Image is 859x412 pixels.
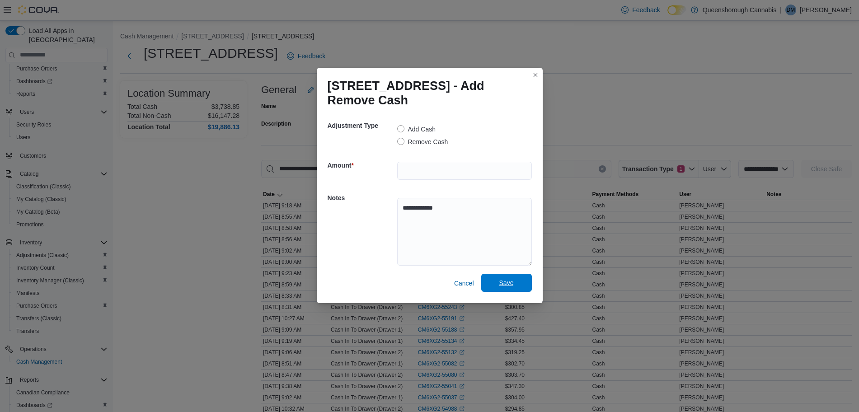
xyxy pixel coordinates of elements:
[454,279,474,288] span: Cancel
[328,117,395,135] h5: Adjustment Type
[530,70,541,80] button: Closes this modal window
[451,274,478,292] button: Cancel
[397,124,436,135] label: Add Cash
[481,274,532,292] button: Save
[328,156,395,174] h5: Amount
[328,79,525,108] h1: [STREET_ADDRESS] - Add Remove Cash
[397,136,448,147] label: Remove Cash
[499,278,514,287] span: Save
[328,189,395,207] h5: Notes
